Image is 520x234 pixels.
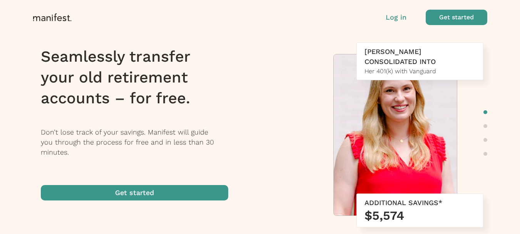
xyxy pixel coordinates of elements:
[365,198,475,208] div: ADDITIONAL SAVINGS*
[365,208,475,223] h3: $5,574
[426,10,487,25] button: Get started
[334,54,457,219] img: Meredith
[41,46,238,109] h1: Seamlessly transfer your old retirement accounts – for free.
[386,12,406,22] button: Log in
[365,47,475,67] div: [PERSON_NAME] CONSOLIDATED INTO
[41,127,238,157] p: Don’t lose track of your savings. Manifest will guide you through the process for free and in les...
[365,67,475,76] div: Her 401(k) with Vanguard
[41,185,228,200] button: Get started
